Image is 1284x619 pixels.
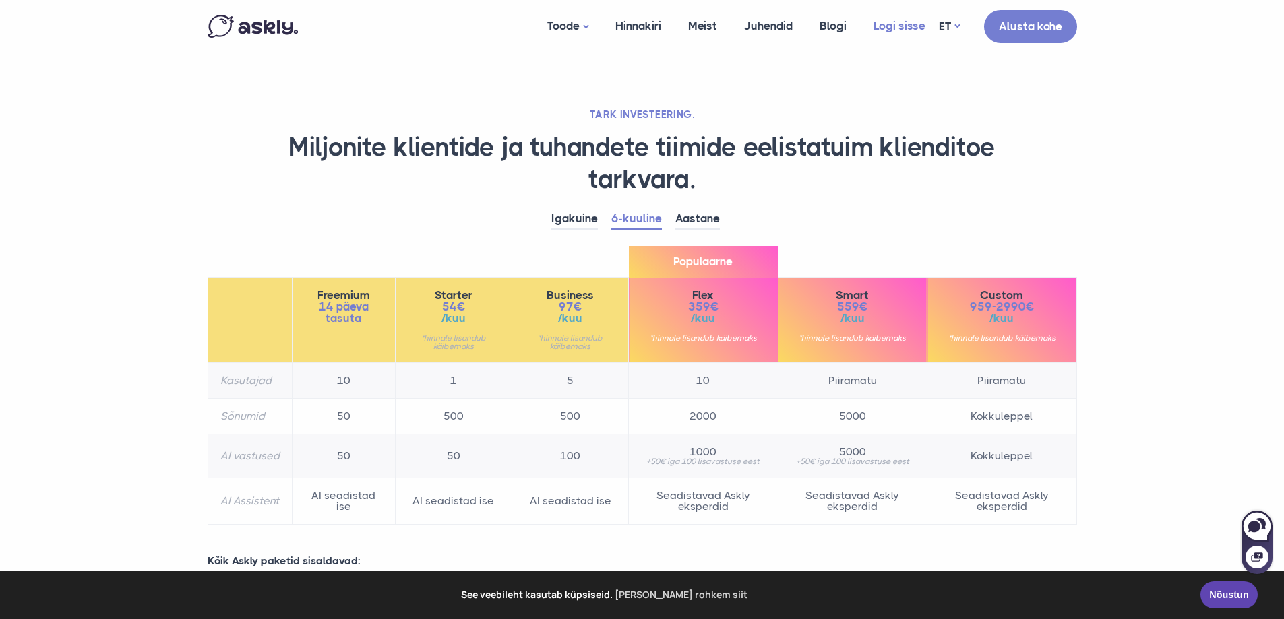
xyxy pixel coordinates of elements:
[927,399,1076,434] td: Kokkuleppel
[940,313,1064,324] span: /kuu
[675,209,720,230] a: Aastane
[641,334,765,342] small: *hinnale lisandub käibemaks
[1240,508,1274,575] iframe: Askly chat
[512,434,629,478] td: 100
[791,334,915,342] small: *hinnale lisandub käibemaks
[791,313,915,324] span: /kuu
[629,363,778,399] td: 10
[641,447,765,457] span: 1000
[611,209,662,230] a: 6-kuuline
[208,108,1077,121] h2: TARK INVESTEERING.
[613,585,750,605] a: learn more about cookies
[629,399,778,434] td: 2000
[641,290,765,301] span: Flex
[927,363,1076,399] td: Piiramatu
[940,301,1064,313] span: 959-2990€
[778,478,927,525] td: Seadistavad Askly eksperdid
[524,301,616,313] span: 97€
[629,246,777,278] span: Populaarne
[395,434,512,478] td: 50
[641,457,765,465] small: +50€ iga 100 lisavastuse eest
[551,209,598,230] a: Igakuine
[208,399,292,434] th: Sõnumid
[791,290,915,301] span: Smart
[408,301,499,313] span: 54€
[208,131,1077,195] h1: Miljonite klientide ja tuhandete tiimide eelistatuim klienditoe tarkvara.
[940,451,1064,461] span: Kokkuleppel
[791,457,915,465] small: +50€ iga 100 lisavastuse eest
[292,434,395,478] td: 50
[408,290,499,301] span: Starter
[524,313,616,324] span: /kuu
[984,10,1077,43] a: Alusta kohe
[791,447,915,457] span: 5000
[208,434,292,478] th: AI vastused
[641,301,765,313] span: 359€
[1200,581,1258,608] a: Nõustun
[791,301,915,313] span: 559€
[778,363,927,399] td: Piiramatu
[305,301,383,324] span: 14 päeva tasuta
[208,363,292,399] th: Kasutajad
[778,399,927,434] td: 5000
[524,290,616,301] span: Business
[395,363,512,399] td: 1
[208,15,298,38] img: Askly
[395,478,512,525] td: AI seadistad ise
[395,399,512,434] td: 500
[408,313,499,324] span: /kuu
[512,363,629,399] td: 5
[939,17,960,36] a: ET
[512,478,629,525] td: AI seadistad ise
[927,478,1076,525] td: Seadistavad Askly eksperdid
[524,334,616,350] small: *hinnale lisandub käibemaks
[305,290,383,301] span: Freemium
[641,313,765,324] span: /kuu
[292,363,395,399] td: 10
[208,554,361,567] strong: Kõik Askly paketid sisaldavad:
[292,478,395,525] td: AI seadistad ise
[629,478,778,525] td: Seadistavad Askly eksperdid
[292,399,395,434] td: 50
[940,334,1064,342] small: *hinnale lisandub käibemaks
[940,290,1064,301] span: Custom
[20,585,1191,605] span: See veebileht kasutab küpsiseid.
[208,478,292,525] th: AI Assistent
[408,334,499,350] small: *hinnale lisandub käibemaks
[512,399,629,434] td: 500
